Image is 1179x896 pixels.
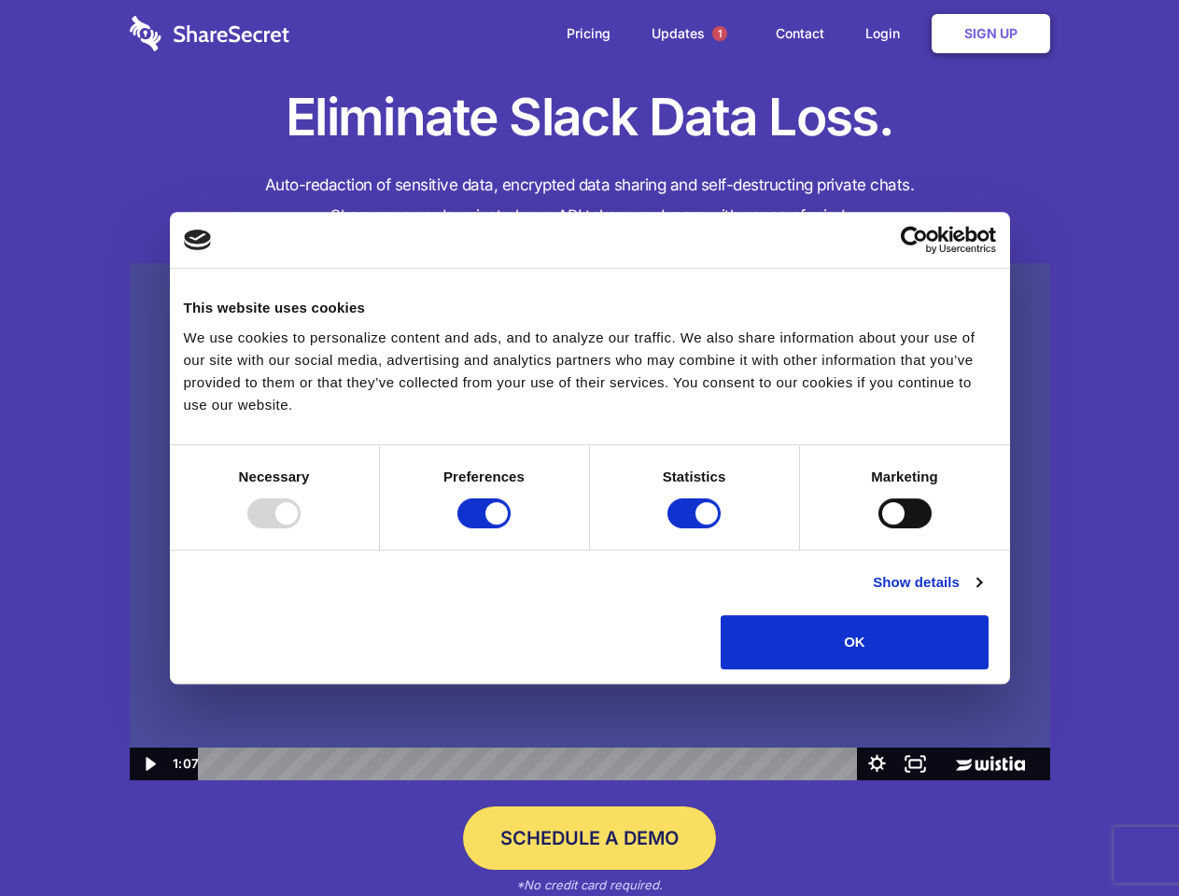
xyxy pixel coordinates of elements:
a: Contact [757,5,843,63]
a: Schedule a Demo [463,806,716,870]
a: Wistia Logo -- Learn More [934,748,1049,780]
img: logo-wordmark-white-trans-d4663122ce5f474addd5e946df7df03e33cb6a1c49d2221995e7729f52c070b2.svg [130,16,289,51]
button: Show settings menu [858,748,896,780]
img: logo [184,230,212,250]
h1: Eliminate Slack Data Loss. [130,84,1050,151]
button: Fullscreen [896,748,934,780]
a: Login [847,5,928,63]
h4: Auto-redaction of sensitive data, encrypted data sharing and self-destructing private chats. Shar... [130,170,1050,231]
strong: Marketing [871,469,938,484]
a: Usercentrics Cookiebot - opens in a new window [833,226,996,254]
span: 1 [712,26,727,41]
a: Pricing [548,5,629,63]
a: Sign Up [932,14,1050,53]
strong: Statistics [663,469,726,484]
div: This website uses cookies [184,297,996,319]
img: Sharesecret [130,263,1050,781]
strong: Preferences [443,469,525,484]
div: We use cookies to personalize content and ads, and to analyze our traffic. We also share informat... [184,327,996,416]
button: OK [721,615,989,669]
button: Play Video [130,748,168,780]
strong: Necessary [239,469,310,484]
a: Show details [873,571,981,594]
em: *No credit card required. [516,877,663,892]
div: Playbar [213,748,849,780]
